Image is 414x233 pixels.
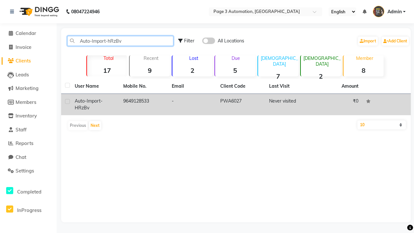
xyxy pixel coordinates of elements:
b: 08047224946 [71,3,100,21]
input: Search by Name/Mobile/Email/Code [67,36,173,46]
span: Settings [16,168,34,174]
span: Filter [184,38,194,44]
a: Reports [2,140,55,147]
span: Inventory [16,113,37,119]
span: InProgress [17,207,41,213]
td: Never visited [265,94,314,115]
a: Import [358,37,378,46]
a: Clients [2,57,55,65]
p: Total [90,55,127,61]
p: Lost [175,55,212,61]
a: Calendar [2,30,55,37]
strong: 7 [258,72,298,80]
strong: 2 [172,66,212,74]
span: Admin [387,8,402,15]
span: All Locations [218,38,244,44]
span: Marketing [16,85,38,91]
strong: 5 [215,66,255,74]
span: Leads [16,72,29,78]
th: Client Code [216,79,265,94]
span: Calendar [16,30,36,36]
p: Recent [132,55,170,61]
p: Member [346,55,384,61]
span: Chat [16,154,26,160]
a: Invoice [2,44,55,51]
span: Members [16,99,36,105]
a: Marketing [2,85,55,92]
p: [DEMOGRAPHIC_DATA] [303,55,341,67]
img: Admin [373,6,384,17]
th: Email [168,79,216,94]
a: Inventory [2,112,55,120]
a: Add Client [382,37,409,46]
td: PWA6027 [216,94,265,115]
strong: 8 [343,66,384,74]
th: Last Visit [265,79,314,94]
span: Clients [16,58,31,64]
th: Amount [338,79,362,94]
td: - [168,94,216,115]
img: logo [16,3,61,21]
a: Leads [2,71,55,79]
th: Mobile No. [119,79,168,94]
span: Completed [17,189,41,195]
th: User Name [71,79,119,94]
p: [DEMOGRAPHIC_DATA] [261,55,298,67]
span: Auto-Import-hRzBv [75,98,103,111]
a: Members [2,99,55,106]
strong: 17 [87,66,127,74]
p: Due [216,55,255,61]
strong: 2 [301,72,341,80]
td: 9649128533 [119,94,168,115]
button: Next [89,121,101,130]
td: ₹0 [314,94,362,115]
a: Staff [2,126,55,134]
a: Settings [2,167,55,175]
span: Reports [16,140,33,146]
a: Chat [2,154,55,161]
span: Staff [16,127,27,133]
strong: 9 [130,66,170,74]
span: Invoice [16,44,31,50]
